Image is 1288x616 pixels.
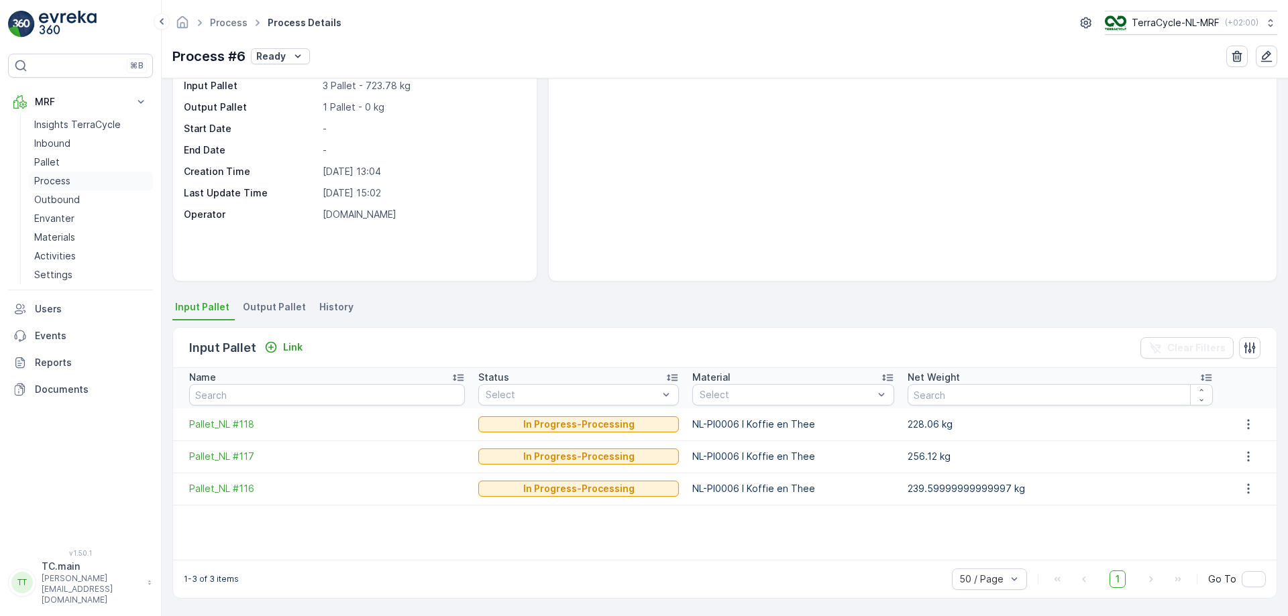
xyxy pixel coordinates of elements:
button: Ready [251,48,310,64]
a: Homepage [175,20,190,32]
p: Pallet [34,156,60,169]
button: Clear Filters [1140,337,1234,359]
input: Search [189,384,465,406]
span: 1 [1110,570,1126,588]
p: In Progress-Processing [523,482,635,495]
p: Envanter [34,212,74,225]
a: Envanter [29,209,153,228]
span: Input Pallet [175,300,229,314]
p: 256.12 kg [908,450,1213,463]
p: Start Date [184,122,317,135]
a: Inbound [29,134,153,153]
button: In Progress-Processing [478,481,679,497]
button: MRF [8,88,153,115]
span: History [319,300,354,314]
p: Input Pallet [189,338,256,357]
a: Activities [29,247,153,265]
a: Reports [8,349,153,376]
button: TTTC.main[PERSON_NAME][EMAIL_ADDRESS][DOMAIN_NAME] [8,560,153,605]
p: ( +02:00 ) [1225,17,1258,28]
p: Documents [35,383,148,396]
span: v 1.50.1 [8,549,153,557]
p: Events [35,329,148,343]
span: Output Pallet [243,300,306,314]
p: TerraCycle-NL-MRF [1132,16,1220,29]
div: TT [11,572,33,593]
p: 228.06 kg [908,418,1213,431]
p: Material [692,371,731,384]
a: Outbound [29,190,153,209]
button: Link [259,339,308,355]
a: Pallet_NL #117 [189,450,465,463]
p: 3 Pallet - 723.78 kg [323,79,523,93]
p: Insights TerraCycle [34,118,121,131]
p: Creation Time [184,165,317,178]
a: Users [8,296,153,322]
p: Select [700,388,873,402]
p: In Progress-Processing [523,450,635,463]
p: Materials [34,231,75,244]
p: In Progress-Processing [523,418,635,431]
button: In Progress-Processing [478,448,679,465]
img: logo [8,11,35,38]
a: Materials [29,228,153,247]
img: TC_v739CUj.png [1105,15,1126,30]
p: Input Pallet [184,79,317,93]
button: In Progress-Processing [478,416,679,432]
p: 239.59999999999997 kg [908,482,1213,495]
p: Activities [34,249,76,263]
p: Outbound [34,193,80,206]
p: Net Weight [908,371,960,384]
a: Process [210,17,248,28]
p: Link [283,341,303,354]
p: Inbound [34,137,70,150]
p: Last Update Time [184,186,317,200]
a: Insights TerraCycle [29,115,153,134]
p: [DATE] 15:02 [323,186,523,200]
a: Documents [8,376,153,403]
p: NL-PI0006 I Koffie en Thee [692,418,894,431]
p: Status [478,371,509,384]
p: MRF [35,95,126,109]
p: Process [34,174,70,188]
p: 1-3 of 3 items [184,574,239,584]
a: Process [29,172,153,190]
p: - [323,122,523,135]
p: Users [35,302,148,316]
p: Ready [256,50,286,63]
p: Process #6 [172,46,246,66]
p: Operator [184,208,317,221]
p: NL-PI0006 I Koffie en Thee [692,482,894,495]
p: - [323,143,523,157]
p: Reports [35,356,148,369]
p: NL-PI0006 I Koffie en Thee [692,450,894,463]
input: Search [908,384,1213,406]
span: Go To [1208,572,1236,586]
p: Clear Filters [1167,341,1226,355]
p: Select [486,388,658,402]
a: Pallet_NL #118 [189,418,465,431]
p: Settings [34,268,72,282]
img: logo_light-DOdMpM7g.png [39,11,97,38]
p: 1 Pallet - 0 kg [323,101,523,114]
p: End Date [184,143,317,157]
a: Settings [29,265,153,284]
p: Output Pallet [184,101,317,114]
a: Events [8,322,153,349]
button: TerraCycle-NL-MRF(+02:00) [1105,11,1277,35]
p: ⌘B [130,60,144,71]
p: Name [189,371,216,384]
p: TC.main [42,560,141,573]
a: Pallet [29,153,153,172]
span: Process Details [265,16,344,29]
p: [DOMAIN_NAME] [323,208,523,221]
p: [PERSON_NAME][EMAIL_ADDRESS][DOMAIN_NAME] [42,573,141,605]
p: [DATE] 13:04 [323,165,523,178]
a: Pallet_NL #116 [189,482,465,495]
